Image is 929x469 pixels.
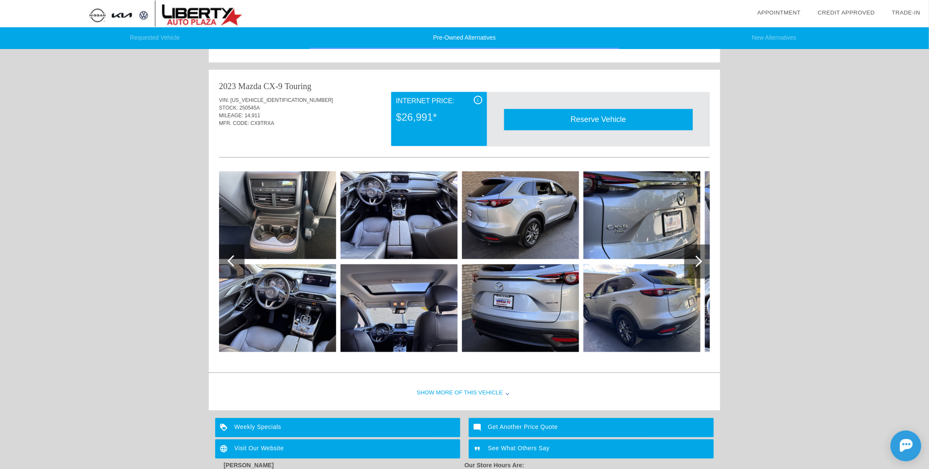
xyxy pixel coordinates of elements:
img: image.aspx [219,264,336,352]
img: ic_format_quote_white_24dp_2x.png [469,440,488,459]
span: [US_VEHICLE_IDENTIFICATION_NUMBER] [231,97,333,103]
div: Show More of this Vehicle [209,376,720,411]
strong: Our Store Hours Are: [464,462,524,469]
img: image.aspx [705,264,822,352]
div: Internet Price: [396,96,482,106]
span: 250545A [239,105,260,111]
div: 2023 Mazda CX-9 [219,80,283,92]
div: Reserve Vehicle [504,109,693,130]
a: Appointment [757,9,801,16]
span: MFR. CODE: [219,120,249,126]
span: VIN: [219,97,229,103]
img: image.aspx [462,264,579,352]
li: New Alternatives [619,27,929,49]
a: See What Others Say [469,440,714,459]
iframe: Chat Assistance [852,423,929,469]
img: image.aspx [583,171,701,259]
li: Pre-Owned Alternatives [310,27,620,49]
span: CX9TRXA [251,120,274,126]
img: image.aspx [340,264,458,352]
span: STOCK: [219,105,238,111]
div: Touring [285,80,312,92]
img: image.aspx [583,264,701,352]
div: Quoted on [DATE] 12:49:09 PM [219,132,710,146]
span: 14,911 [245,113,260,119]
img: image.aspx [462,171,579,259]
div: $26,991* [396,106,482,128]
a: Visit Our Website [215,440,460,459]
span: MILEAGE: [219,113,243,119]
strong: [PERSON_NAME] [224,462,274,469]
img: image.aspx [219,171,336,259]
div: i [474,96,482,104]
a: Trade-In [892,9,920,16]
a: Weekly Specials [215,418,460,437]
img: ic_mode_comment_white_24dp_2x.png [469,418,488,437]
img: ic_loyalty_white_24dp_2x.png [215,418,234,437]
a: Credit Approved [818,9,875,16]
img: image.aspx [340,171,458,259]
img: ic_language_white_24dp_2x.png [215,440,234,459]
img: image.aspx [705,171,822,259]
a: Get Another Price Quote [469,418,714,437]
